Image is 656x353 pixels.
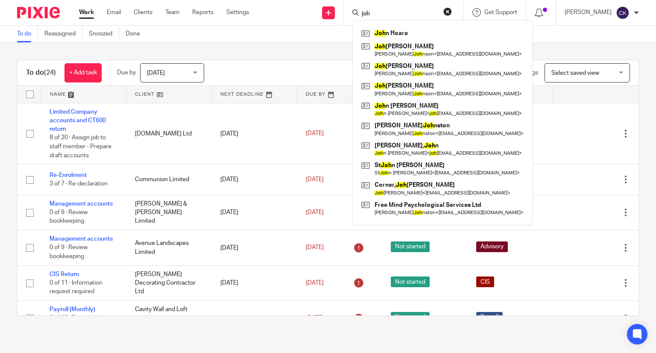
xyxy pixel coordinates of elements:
td: [PERSON_NAME] Decorating Contractor Ltd [126,265,212,300]
a: Settings [226,8,249,17]
span: 0 of 11 · Information request required [50,280,102,295]
span: 0 of 9 · Review bookkeeping [50,209,88,224]
a: + Add task [64,63,102,82]
span: 0 of 9 · Review bookkeeping [50,245,88,260]
a: Snoozed [89,26,119,42]
button: Clear [443,7,452,16]
a: Reassigned [44,26,82,42]
a: Management accounts [50,236,113,242]
a: Reports [192,8,214,17]
span: [DATE] [306,280,324,286]
a: Done [126,26,146,42]
span: [DATE] [306,131,324,137]
td: [DATE] [212,195,297,230]
td: [DOMAIN_NAME] Ltd [126,103,212,165]
img: Pixie [17,7,60,18]
span: [DATE] [306,209,324,215]
span: Payroll [476,312,503,323]
p: Due by [117,68,136,77]
a: Clients [134,8,152,17]
td: [DATE] [212,103,297,165]
span: 3 of 7 · Re-declaration [50,181,108,187]
span: [DATE] [306,176,324,182]
span: Not started [391,241,430,252]
h1: To do [26,68,56,77]
img: svg%3E [616,6,630,20]
a: Limited Company accounts and CT600 return [50,109,106,132]
td: [DATE] [212,230,297,265]
a: Re-Enrolment [50,172,87,178]
td: [DATE] [212,301,297,336]
a: Payroll (Monthly) [50,306,95,312]
td: [DATE] [212,265,297,300]
td: [PERSON_NAME] & [PERSON_NAME] Limited [126,195,212,230]
span: 8 of 20 · Assign job to staff member - Prepare draft accounts [50,135,111,159]
span: CIS [476,277,494,287]
span: 0 of 13 · Received information from client [50,315,111,330]
a: Email [107,8,121,17]
p: [PERSON_NAME] [565,8,612,17]
td: Cavity Wall and Loft Clearance Solutions Limited [126,301,212,336]
span: Not started [391,277,430,287]
span: Select saved view [551,70,599,76]
span: [DATE] [306,315,324,321]
span: [DATE] [147,70,165,76]
span: Not started [391,312,430,323]
td: Communion Limited [126,165,212,195]
span: Get Support [484,9,517,15]
input: Search [361,10,438,18]
a: CIS Return [50,271,79,277]
span: (24) [44,69,56,76]
td: Avenue Landscapes Limited [126,230,212,265]
a: To do [17,26,38,42]
a: Management accounts [50,201,113,207]
span: Advisory [476,241,508,252]
span: [DATE] [306,245,324,251]
td: [DATE] [212,165,297,195]
a: Team [165,8,179,17]
a: Work [79,8,94,17]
